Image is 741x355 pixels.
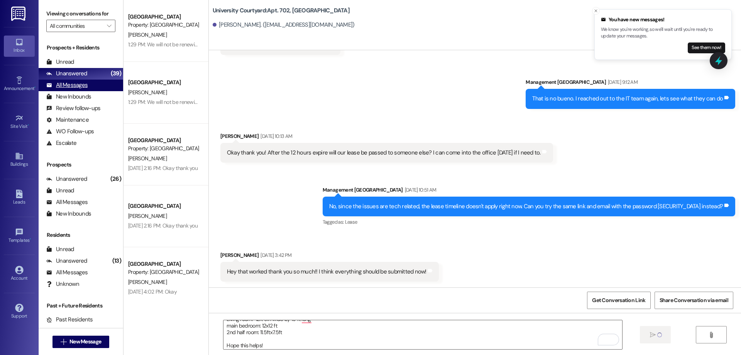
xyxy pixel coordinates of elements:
button: Close toast [592,7,600,15]
div: Residents [39,231,123,239]
p: We know you're working, so we'll wait until you're ready to update your messages. [601,26,725,40]
a: Leads [4,187,35,208]
div: Unread [46,58,74,66]
button: See them now! [688,42,725,53]
div: Okay thank you! After the 12 hours expire will our lease be passed to someone else? I can come in... [227,149,541,157]
i:  [708,332,714,338]
span: [PERSON_NAME] [128,279,167,285]
div: Unanswered [46,257,87,265]
div: [GEOGRAPHIC_DATA] [128,136,200,144]
div: WO Follow-ups [46,127,94,136]
span: Get Conversation Link [592,296,645,304]
b: University Courtyard: Apt. 702, [GEOGRAPHIC_DATA] [213,7,350,15]
div: [PERSON_NAME] [220,251,439,262]
div: You have new messages! [601,16,725,24]
a: Support [4,301,35,322]
div: [DATE] 9:12 AM [606,78,638,86]
span: • [30,236,31,242]
a: Inbox [4,36,35,56]
div: (13) [110,255,123,267]
div: [GEOGRAPHIC_DATA] [128,13,200,21]
span: [PERSON_NAME] [128,89,167,96]
div: Review follow-ups [46,104,100,112]
div: Escalate [46,139,76,147]
div: [DATE] 2:16 PM: Okay thank you [128,165,198,172]
div: [DATE] 3:42 PM [259,251,291,259]
div: [GEOGRAPHIC_DATA] [128,260,200,268]
span: [PERSON_NAME] [128,155,167,162]
span: Lease [345,219,357,225]
div: [DATE] 4:02 PM: Okay [128,288,177,295]
div: Property: [GEOGRAPHIC_DATA] [128,144,200,153]
div: Unread [46,245,74,253]
div: Maintenance [46,116,89,124]
span: [PERSON_NAME] [128,31,167,38]
div: [GEOGRAPHIC_DATA] [128,202,200,210]
div: All Messages [46,81,88,89]
div: All Messages [46,268,88,277]
div: Unanswered [46,70,87,78]
div: 1:29 PM: We will not be renewing our lease [128,99,222,105]
a: Buildings [4,149,35,170]
div: Management [GEOGRAPHIC_DATA] [323,186,735,197]
span: • [34,85,36,90]
div: Past Residents [46,316,93,324]
i:  [61,339,66,345]
i:  [650,332,656,338]
div: That is no bueno. I reached out to the IT team again, lets see what they can do [532,95,723,103]
button: Get Conversation Link [587,292,650,309]
button: New Message [52,336,110,348]
span: New Message [69,338,101,346]
div: All Messages [46,198,88,206]
div: Unread [46,187,74,195]
div: Unanswered [46,175,87,183]
div: Prospects [39,161,123,169]
div: (39) [109,68,123,80]
div: Property: [GEOGRAPHIC_DATA] [128,268,200,276]
div: [DATE] 2:16 PM: Okay thank you [128,222,198,229]
textarea: To enrich screen reader interactions, please activate Accessibility in Grammarly extension settings [223,320,622,349]
div: Prospects + Residents [39,44,123,52]
div: [PERSON_NAME] [220,132,553,143]
label: Viewing conversations for [46,8,115,20]
div: New Inbounds [46,210,91,218]
a: Site Visit • [4,112,35,132]
div: [GEOGRAPHIC_DATA] [128,78,200,87]
div: Unknown [46,280,79,288]
img: ResiDesk Logo [11,7,27,21]
input: All communities [50,20,103,32]
div: [PERSON_NAME]. ([EMAIL_ADDRESS][DOMAIN_NAME]) [213,21,355,29]
a: Account [4,263,35,284]
div: Property: [GEOGRAPHIC_DATA] [128,21,200,29]
div: Hey that worked thank you so much!! I think everything should be submitted now! [227,268,426,276]
div: Management [GEOGRAPHIC_DATA] [526,78,735,89]
div: (26) [108,173,123,185]
div: [DATE] 10:13 AM [259,132,292,140]
span: Share Conversation via email [660,296,728,304]
div: No, since the issues are tech related, the lease timeline doesn't apply right now. Can you try th... [329,202,723,211]
div: New Inbounds [46,93,91,101]
a: Templates • [4,226,35,246]
div: 1:29 PM: We will not be renewing our lease [128,41,222,48]
span: [PERSON_NAME] [128,212,167,219]
div: Tagged as: [323,216,735,228]
i:  [107,23,111,29]
button: Share Conversation via email [655,292,733,309]
div: [DATE] 10:51 AM [403,186,436,194]
div: Past + Future Residents [39,302,123,310]
span: • [28,122,29,128]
